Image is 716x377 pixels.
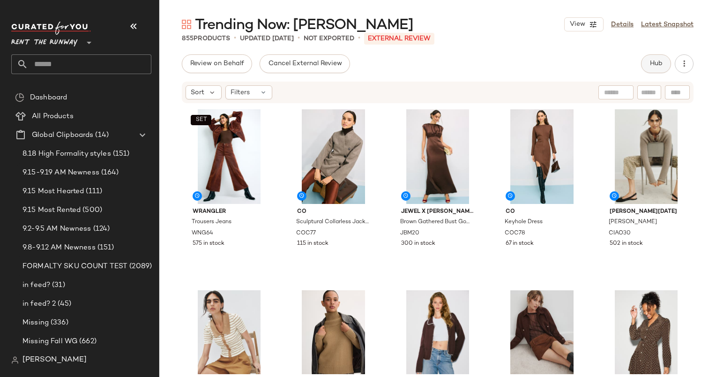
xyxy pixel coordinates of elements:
[182,20,191,29] img: svg%3e
[195,16,413,35] span: Trending Now: [PERSON_NAME]
[364,33,434,45] p: External REVIEW
[22,280,50,291] span: in feed?
[296,218,369,226] span: Sculptural Collarless Jacket
[304,34,354,44] p: Not Exported
[192,218,231,226] span: Trousers Jeans
[22,354,87,366] span: [PERSON_NAME]
[609,218,657,226] span: [PERSON_NAME]
[400,218,473,226] span: Brown Gathered Bust Gown
[182,34,230,44] div: Products
[401,240,435,248] span: 300 in stock
[191,115,211,125] button: SET
[505,229,525,238] span: COC78
[240,34,294,44] p: updated [DATE]
[22,224,91,234] span: 9.2-9.5 AM Newness
[22,336,77,347] span: Missing Fall WG
[49,317,68,328] span: (336)
[22,242,96,253] span: 9.8-9.12 AM Newness
[268,60,342,68] span: Cancel External Review
[192,229,213,238] span: WNG64
[358,33,360,44] span: •
[297,208,370,216] span: Co
[22,167,99,178] span: 9.15-9.19 AM Newness
[498,109,586,204] img: COC78.jpg
[91,224,110,234] span: (124)
[127,261,152,272] span: (2089)
[185,109,273,204] img: WNG64.jpg
[93,130,109,141] span: (14)
[296,229,316,238] span: COC77
[609,229,631,238] span: CIAO30
[22,299,56,309] span: in feed? 2
[290,109,378,204] img: COC77.jpg
[649,60,663,68] span: Hub
[96,242,114,253] span: (151)
[22,186,84,197] span: 9.15 Most Hearted
[641,54,671,73] button: Hub
[99,167,119,178] span: (164)
[77,336,97,347] span: (662)
[602,109,690,204] img: CIAO30.jpg
[190,60,244,68] span: Review on Behalf
[400,229,419,238] span: JBM20
[193,240,224,248] span: 575 in stock
[22,149,111,159] span: 8.18 High Formality styles
[260,54,350,73] button: Cancel External Review
[610,208,683,216] span: [PERSON_NAME][DATE]
[191,88,204,98] span: Sort
[15,93,24,102] img: svg%3e
[32,111,74,122] span: All Products
[611,20,634,30] a: Details
[81,205,102,216] span: (500)
[56,299,71,309] span: (45)
[569,21,585,28] span: View
[394,109,482,204] img: JBM20.jpg
[50,280,65,291] span: (31)
[22,205,81,216] span: 9.15 Most Rented
[297,240,328,248] span: 115 in stock
[22,261,127,272] span: FORMALTY SKU COUNT TEST
[234,33,236,44] span: •
[506,208,579,216] span: Co
[182,54,252,73] button: Review on Behalf
[401,208,474,216] span: Jewel x [PERSON_NAME]
[195,117,207,123] span: SET
[182,35,194,42] span: 855
[298,33,300,44] span: •
[11,356,19,364] img: svg%3e
[506,240,534,248] span: 67 in stock
[111,149,130,159] span: (151)
[610,240,643,248] span: 502 in stock
[32,130,93,141] span: Global Clipboards
[11,22,91,35] img: cfy_white_logo.C9jOOHJF.svg
[22,317,49,328] span: Missing
[11,32,78,49] span: Rent the Runway
[641,20,694,30] a: Latest Snapshot
[505,218,543,226] span: Keyhole Dress
[30,92,67,103] span: Dashboard
[193,208,266,216] span: WRANGLER
[231,88,250,98] span: Filters
[84,186,102,197] span: (111)
[564,17,604,31] button: View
